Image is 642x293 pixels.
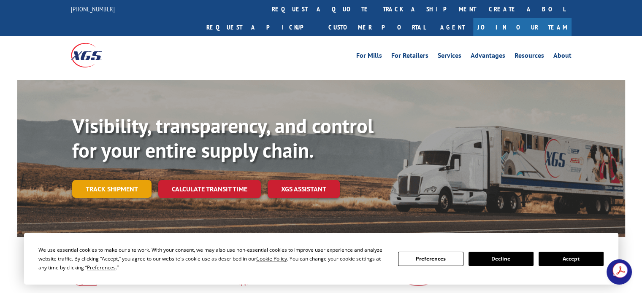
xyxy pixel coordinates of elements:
a: Calculate transit time [158,180,261,198]
span: Preferences [87,264,116,271]
a: XGS ASSISTANT [268,180,340,198]
a: Customer Portal [322,18,432,36]
a: Agent [432,18,473,36]
a: Join Our Team [473,18,572,36]
button: Preferences [398,252,463,266]
a: Services [438,52,461,62]
a: Resources [515,52,544,62]
b: Visibility, transparency, and control for your entire supply chain. [72,113,374,163]
a: For Mills [356,52,382,62]
button: Accept [539,252,604,266]
a: Request a pickup [200,18,322,36]
div: We use essential cookies to make our site work. With your consent, we may also use non-essential ... [38,245,388,272]
a: About [553,52,572,62]
a: Advantages [471,52,505,62]
span: Cookie Policy [256,255,287,262]
a: Track shipment [72,180,152,198]
button: Decline [469,252,534,266]
a: Open chat [607,259,632,285]
div: Cookie Consent Prompt [24,233,618,285]
a: For Retailers [391,52,428,62]
a: [PHONE_NUMBER] [71,5,115,13]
